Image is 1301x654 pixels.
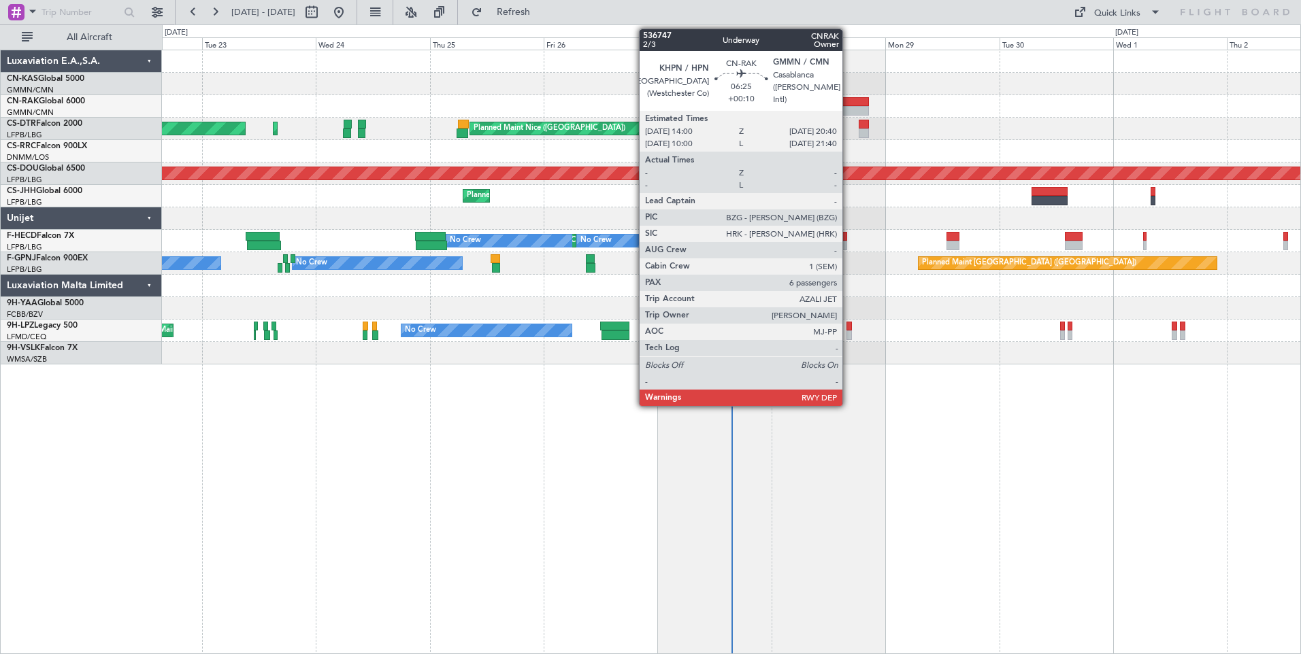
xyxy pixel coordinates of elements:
div: Planned Maint Nice ([GEOGRAPHIC_DATA]) [474,118,625,139]
div: No Crew [580,230,612,251]
a: CN-KASGlobal 5000 [7,75,84,83]
div: Sun 28 [772,37,885,50]
span: F-HECD [7,232,37,240]
div: Fri 26 [544,37,657,50]
span: Refresh [485,7,542,17]
button: All Aircraft [15,27,148,48]
div: Quick Links [1094,7,1140,20]
a: FCBB/BZV [7,309,43,320]
a: LFPB/LBG [7,175,42,185]
a: F-HECDFalcon 7X [7,232,74,240]
div: Planned Maint Sofia [277,118,346,139]
span: CN-RAK [7,97,39,105]
button: Quick Links [1067,1,1168,23]
span: CS-DTR [7,120,36,128]
a: WMSA/SZB [7,354,47,364]
div: Thu 25 [430,37,544,50]
div: Planned Maint [GEOGRAPHIC_DATA] ([GEOGRAPHIC_DATA]) [467,186,681,206]
span: [DATE] - [DATE] [231,6,295,18]
div: Wed 24 [316,37,429,50]
div: Sat 27 [658,37,772,50]
span: All Aircraft [35,33,144,42]
div: [DATE] [165,27,188,39]
a: GMMN/CMN [7,85,54,95]
input: Trip Number [42,2,120,22]
a: LFPB/LBG [7,242,42,252]
span: CS-JHH [7,187,36,195]
div: [DATE] [1115,27,1138,39]
a: CS-RRCFalcon 900LX [7,142,87,150]
span: CS-RRC [7,142,36,150]
a: 9H-LPZLegacy 500 [7,322,78,330]
span: CN-KAS [7,75,38,83]
a: F-GPNJFalcon 900EX [7,254,88,262]
a: LFPB/LBG [7,264,42,275]
span: 9H-YAA [7,299,37,307]
a: GMMN/CMN [7,107,54,118]
div: Mon 29 [885,37,999,50]
div: Wed 1 [1113,37,1227,50]
button: Refresh [465,1,546,23]
div: Tue 23 [202,37,316,50]
span: 9H-VSLK [7,344,40,352]
a: 9H-VSLKFalcon 7X [7,344,78,352]
span: 9H-LPZ [7,322,34,330]
div: No Crew [405,320,436,341]
a: CS-JHHGlobal 6000 [7,187,82,195]
div: No Crew [296,253,327,273]
span: CS-DOU [7,165,39,173]
a: CN-RAKGlobal 6000 [7,97,85,105]
div: Planned Maint [GEOGRAPHIC_DATA] ([GEOGRAPHIC_DATA]) [922,253,1136,273]
div: Tue 30 [1000,37,1113,50]
a: DNMM/LOS [7,152,49,162]
a: 9H-YAAGlobal 5000 [7,299,84,307]
a: LFPB/LBG [7,197,42,207]
a: LFPB/LBG [7,130,42,140]
a: CS-DTRFalcon 2000 [7,120,82,128]
a: LFMD/CEQ [7,332,46,342]
div: No Crew [450,230,481,251]
a: CS-DOUGlobal 6500 [7,165,85,173]
span: F-GPNJ [7,254,36,262]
